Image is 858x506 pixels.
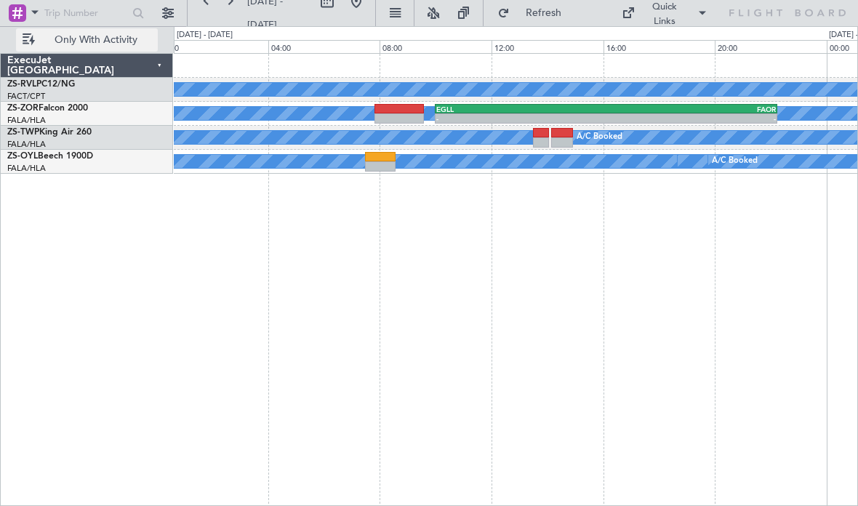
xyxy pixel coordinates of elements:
[606,114,777,123] div: -
[712,150,758,172] div: A/C Booked
[7,91,45,102] a: FACT/CPT
[380,40,492,53] div: 08:00
[436,105,606,113] div: EGLL
[7,152,93,161] a: ZS-OYLBeech 1900D
[7,139,46,150] a: FALA/HLA
[577,126,622,148] div: A/C Booked
[614,1,715,25] button: Quick Links
[44,2,128,24] input: Trip Number
[177,29,233,41] div: [DATE] - [DATE]
[7,104,39,113] span: ZS-ZOR
[492,40,604,53] div: 12:00
[16,28,158,52] button: Only With Activity
[7,163,46,174] a: FALA/HLA
[7,115,46,126] a: FALA/HLA
[156,40,268,53] div: 00:00
[7,80,36,89] span: ZS-RVL
[7,104,88,113] a: ZS-ZORFalcon 2000
[513,8,574,18] span: Refresh
[268,40,380,53] div: 04:00
[7,80,75,89] a: ZS-RVLPC12/NG
[491,1,578,25] button: Refresh
[38,35,153,45] span: Only With Activity
[7,128,39,137] span: ZS-TWP
[715,40,827,53] div: 20:00
[7,128,92,137] a: ZS-TWPKing Air 260
[606,105,777,113] div: FAOR
[604,40,715,53] div: 16:00
[7,152,38,161] span: ZS-OYL
[436,114,606,123] div: -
